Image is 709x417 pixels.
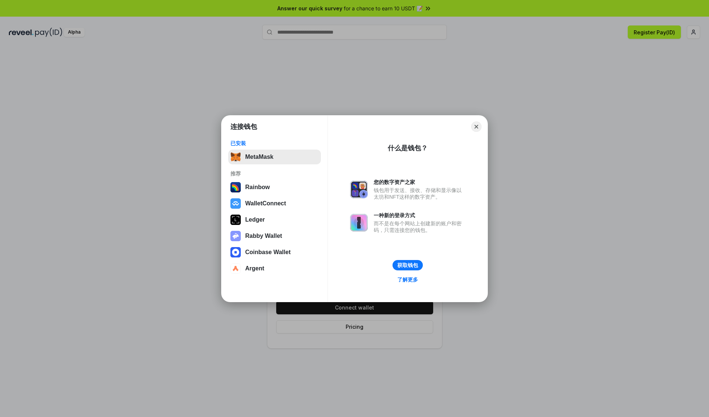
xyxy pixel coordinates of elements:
[350,181,368,198] img: svg+xml,%3Csvg%20xmlns%3D%22http%3A%2F%2Fwww.w3.org%2F2000%2Fsvg%22%20fill%3D%22none%22%20viewBox...
[228,180,321,195] button: Rainbow
[374,187,465,200] div: 钱包用于发送、接收、存储和显示像以太坊和NFT这样的数字资产。
[388,144,428,153] div: 什么是钱包？
[245,233,282,239] div: Rabby Wallet
[230,152,241,162] img: svg+xml,%3Csvg%20fill%3D%22none%22%20height%3D%2233%22%20viewBox%3D%220%200%2035%2033%22%20width%...
[230,198,241,209] img: svg+xml,%3Csvg%20width%3D%2228%22%20height%3D%2228%22%20viewBox%3D%220%200%2028%2028%22%20fill%3D...
[374,220,465,233] div: 而不是在每个网站上创建新的账户和密码，只需连接您的钱包。
[374,179,465,185] div: 您的数字资产之家
[471,122,482,132] button: Close
[245,216,265,223] div: Ledger
[228,261,321,276] button: Argent
[374,212,465,219] div: 一种新的登录方式
[230,182,241,192] img: svg+xml,%3Csvg%20width%3D%22120%22%20height%3D%22120%22%20viewBox%3D%220%200%20120%20120%22%20fil...
[245,184,270,191] div: Rainbow
[397,262,418,269] div: 获取钱包
[228,229,321,243] button: Rabby Wallet
[230,231,241,241] img: svg+xml,%3Csvg%20xmlns%3D%22http%3A%2F%2Fwww.w3.org%2F2000%2Fsvg%22%20fill%3D%22none%22%20viewBox...
[245,265,264,272] div: Argent
[350,214,368,232] img: svg+xml,%3Csvg%20xmlns%3D%22http%3A%2F%2Fwww.w3.org%2F2000%2Fsvg%22%20fill%3D%22none%22%20viewBox...
[228,196,321,211] button: WalletConnect
[245,249,291,256] div: Coinbase Wallet
[230,247,241,257] img: svg+xml,%3Csvg%20width%3D%2228%22%20height%3D%2228%22%20viewBox%3D%220%200%2028%2028%22%20fill%3D...
[393,260,423,270] button: 获取钱包
[397,276,418,283] div: 了解更多
[230,140,319,147] div: 已安装
[230,215,241,225] img: svg+xml,%3Csvg%20xmlns%3D%22http%3A%2F%2Fwww.w3.org%2F2000%2Fsvg%22%20width%3D%2228%22%20height%3...
[245,154,273,160] div: MetaMask
[230,263,241,274] img: svg+xml,%3Csvg%20width%3D%2228%22%20height%3D%2228%22%20viewBox%3D%220%200%2028%2028%22%20fill%3D...
[230,170,319,177] div: 推荐
[228,212,321,227] button: Ledger
[393,275,422,284] a: 了解更多
[228,150,321,164] button: MetaMask
[228,245,321,260] button: Coinbase Wallet
[245,200,286,207] div: WalletConnect
[230,122,257,131] h1: 连接钱包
